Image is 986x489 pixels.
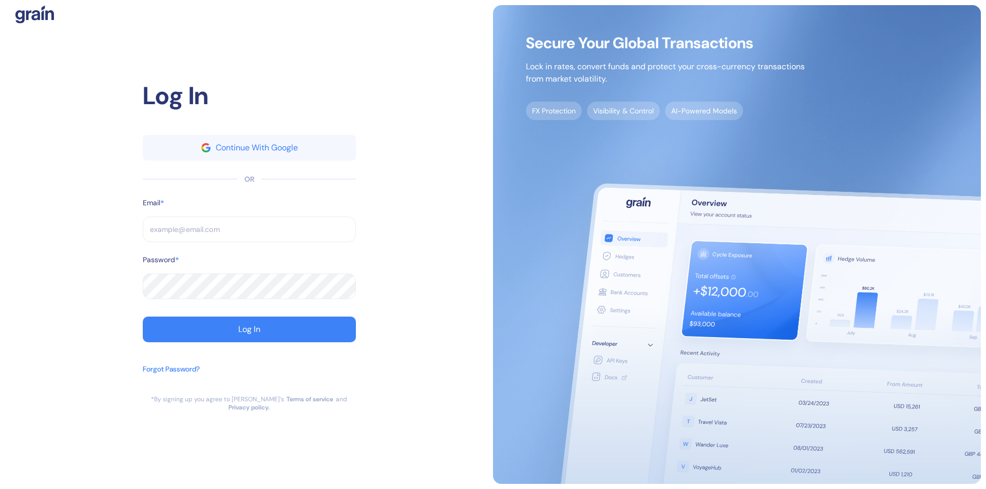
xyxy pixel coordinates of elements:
[201,143,211,152] img: google
[143,364,200,375] div: Forgot Password?
[143,135,356,161] button: googleContinue With Google
[143,217,356,242] input: example@email.com
[287,395,333,403] a: Terms of service
[216,144,298,152] div: Continue With Google
[526,61,805,85] p: Lock in rates, convert funds and protect your cross-currency transactions from market volatility.
[229,403,270,412] a: Privacy policy.
[143,255,175,265] label: Password
[336,395,347,403] div: and
[143,317,356,342] button: Log In
[15,5,54,24] img: logo
[143,77,356,114] div: Log In
[151,395,284,403] div: *By signing up you agree to [PERSON_NAME]’s
[493,5,981,484] img: signup-main-image
[587,102,660,120] span: Visibility & Control
[244,174,254,185] div: OR
[665,102,743,120] span: AI-Powered Models
[238,325,260,334] div: Log In
[526,38,805,48] span: Secure Your Global Transactions
[143,198,160,208] label: Email
[526,102,582,120] span: FX Protection
[143,359,200,395] button: Forgot Password?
